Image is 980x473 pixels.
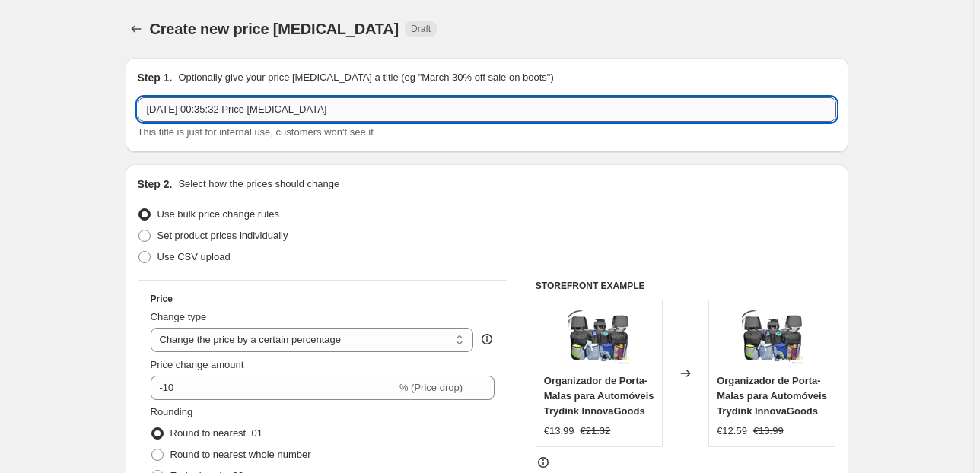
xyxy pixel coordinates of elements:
[544,375,654,417] span: Organizador de Porta-Malas para Automóveis Trydink InnovaGoods
[157,208,279,220] span: Use bulk price change rules
[170,427,262,439] span: Round to nearest .01
[151,359,244,370] span: Price change amount
[138,97,836,122] input: 30% off holiday sale
[151,376,396,400] input: -15
[170,449,311,460] span: Round to nearest whole number
[544,424,574,439] div: €13.99
[479,332,495,347] div: help
[151,293,173,305] h3: Price
[178,70,553,85] p: Optionally give your price [MEDICAL_DATA] a title (eg "March 30% off sale on boots")
[138,176,173,192] h2: Step 2.
[126,18,147,40] button: Price change jobs
[157,230,288,241] span: Set product prices individually
[717,375,827,417] span: Organizador de Porta-Malas para Automóveis Trydink InnovaGoods
[138,70,173,85] h2: Step 1.
[151,311,207,322] span: Change type
[536,280,836,292] h6: STOREFRONT EXAMPLE
[717,424,747,439] div: €12.59
[178,176,339,192] p: Select how the prices should change
[151,406,193,417] span: Rounding
[157,251,231,262] span: Use CSV upload
[742,308,803,369] img: organizador-de-porta-malas-para-automoveis-trydink-innovagoods-603_80x.webp
[150,21,399,37] span: Create new price [MEDICAL_DATA]
[568,308,629,369] img: organizador-de-porta-malas-para-automoveis-trydink-innovagoods-603_80x.webp
[399,382,463,393] span: % (Price drop)
[581,424,611,439] strike: €21.32
[411,23,431,35] span: Draft
[753,424,784,439] strike: €13.99
[138,126,374,138] span: This title is just for internal use, customers won't see it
